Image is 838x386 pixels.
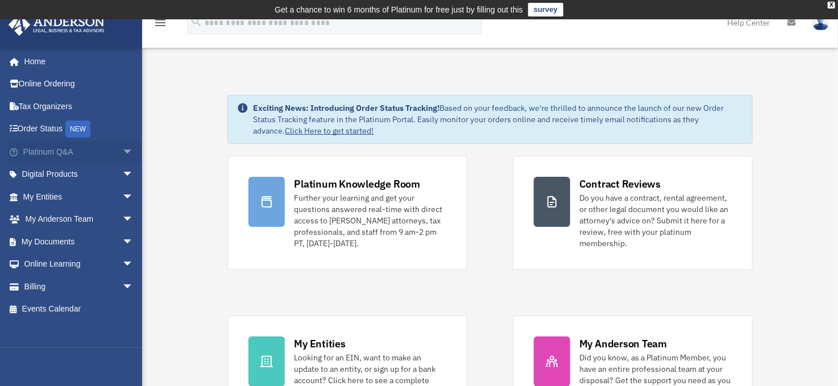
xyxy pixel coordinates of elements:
div: My Anderson Team [579,337,667,351]
a: Billingarrow_drop_down [8,275,151,298]
span: arrow_drop_down [122,185,145,209]
a: Tax Organizers [8,95,151,118]
div: Based on your feedback, we're thrilled to announce the launch of our new Order Status Tracking fe... [253,102,742,136]
a: Click Here to get started! [285,126,374,136]
a: Digital Productsarrow_drop_down [8,163,151,186]
a: Platinum Q&Aarrow_drop_down [8,140,151,163]
div: Get a chance to win 6 months of Platinum for free just by filling out this [275,3,523,16]
a: My Entitiesarrow_drop_down [8,185,151,208]
a: Online Learningarrow_drop_down [8,253,151,276]
strong: Exciting News: Introducing Order Status Tracking! [253,103,439,113]
a: My Anderson Teamarrow_drop_down [8,208,151,231]
a: Platinum Knowledge Room Further your learning and get your questions answered real-time with dire... [227,156,467,270]
div: Do you have a contract, rental agreement, or other legal document you would like an attorney's ad... [579,192,732,249]
a: Home [8,50,145,73]
div: NEW [65,121,90,138]
a: Online Ordering [8,73,151,96]
a: Order StatusNEW [8,118,151,141]
i: menu [154,16,167,30]
a: menu [154,20,167,30]
span: arrow_drop_down [122,230,145,254]
span: arrow_drop_down [122,208,145,231]
i: search [190,15,202,28]
div: Contract Reviews [579,177,661,191]
div: Platinum Knowledge Room [294,177,420,191]
span: arrow_drop_down [122,163,145,186]
div: Further your learning and get your questions answered real-time with direct access to [PERSON_NAM... [294,192,446,249]
div: My Entities [294,337,345,351]
img: User Pic [812,14,829,31]
div: close [828,2,835,9]
a: My Documentsarrow_drop_down [8,230,151,253]
a: survey [528,3,563,16]
span: arrow_drop_down [122,275,145,298]
img: Anderson Advisors Platinum Portal [5,14,108,36]
span: arrow_drop_down [122,140,145,164]
span: arrow_drop_down [122,253,145,276]
a: Contract Reviews Do you have a contract, rental agreement, or other legal document you would like... [513,156,753,270]
a: Events Calendar [8,298,151,321]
